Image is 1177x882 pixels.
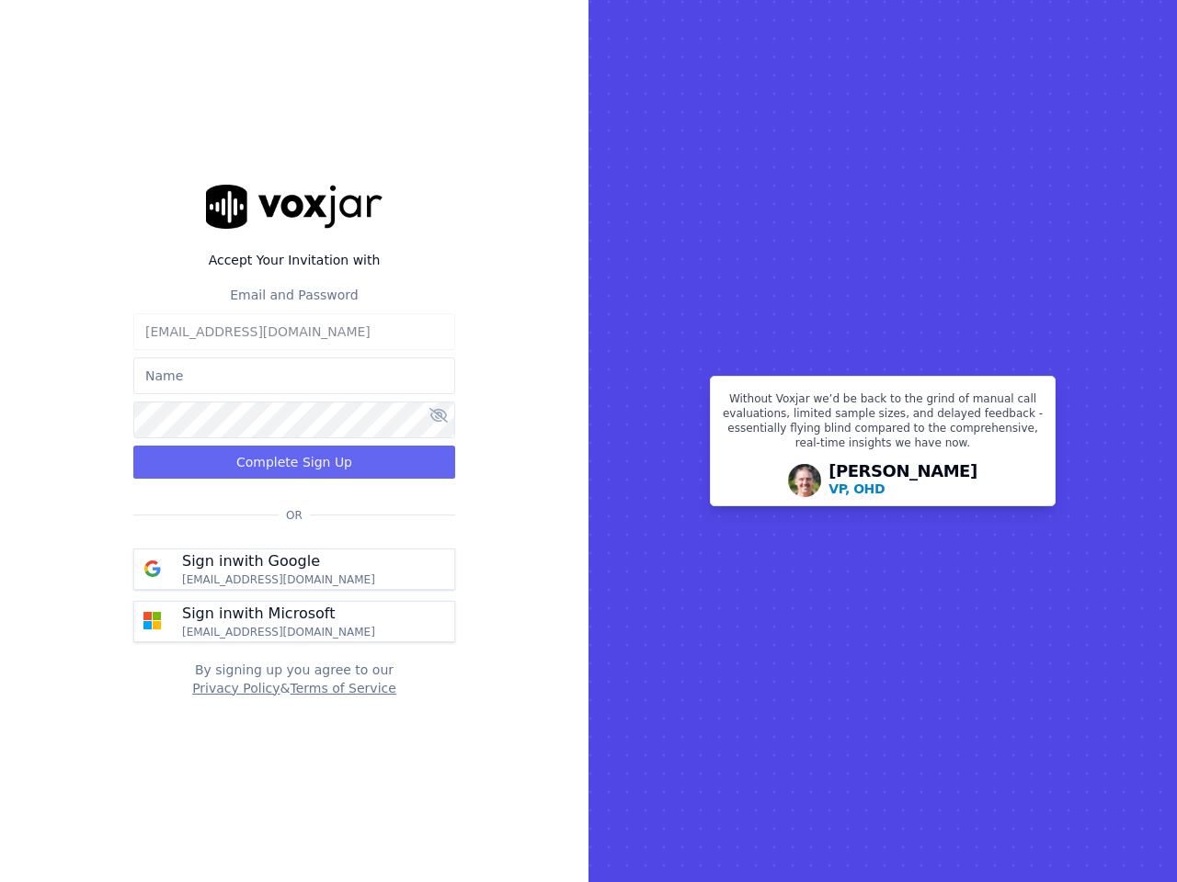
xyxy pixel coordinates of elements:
button: Sign inwith Google [EMAIL_ADDRESS][DOMAIN_NAME] [133,548,455,590]
img: microsoft Sign in button [134,603,171,639]
button: Terms of Service [290,679,395,697]
label: Accept Your Invitation with [133,251,455,269]
p: [EMAIL_ADDRESS][DOMAIN_NAME] [182,625,375,639]
label: Email and Password [230,288,358,302]
button: Sign inwith Microsoft [EMAIL_ADDRESS][DOMAIN_NAME] [133,601,455,642]
input: Email [133,313,455,350]
button: Complete Sign Up [133,446,455,479]
p: Without Voxjar we’d be back to the grind of manual call evaluations, limited sample sizes, and de... [722,391,1044,458]
img: google Sign in button [134,550,171,587]
p: [EMAIL_ADDRESS][DOMAIN_NAME] [182,572,375,587]
button: Privacy Policy [192,679,280,697]
span: Or [279,508,310,523]
img: logo [206,185,383,228]
input: Name [133,357,455,394]
p: VP, OHD [828,480,885,498]
p: Sign in with Google [182,550,320,572]
div: [PERSON_NAME] [828,463,977,498]
div: By signing up you agree to our & [133,661,455,697]
p: Sign in with Microsoft [182,603,335,625]
img: Avatar [788,464,821,497]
